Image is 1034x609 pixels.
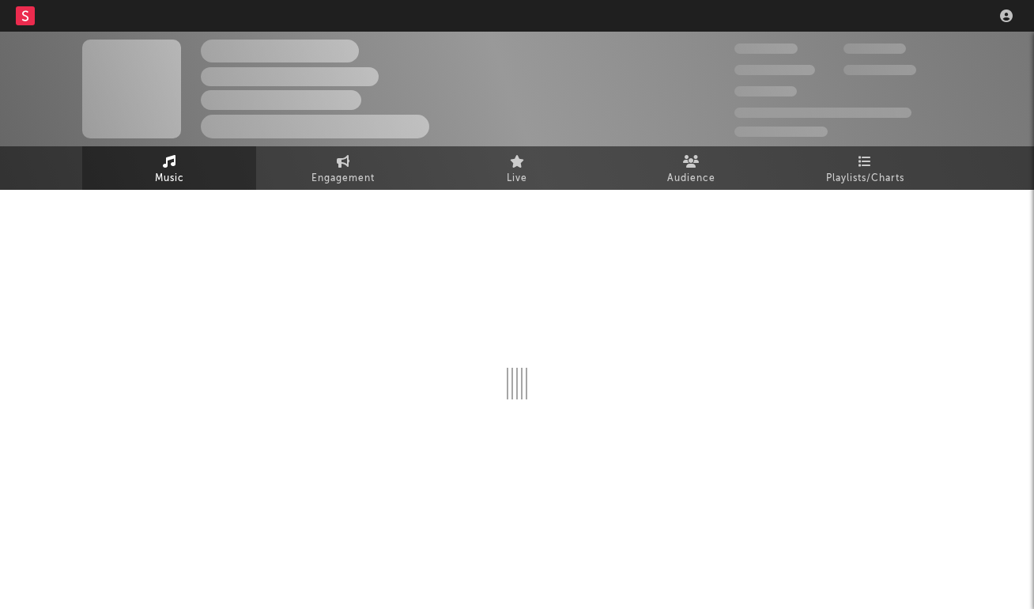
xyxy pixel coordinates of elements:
[734,86,797,96] span: 100,000
[778,146,952,190] a: Playlists/Charts
[843,65,916,75] span: 1,000,000
[734,43,798,54] span: 300,000
[82,146,256,190] a: Music
[507,169,527,188] span: Live
[734,127,828,137] span: Jump Score: 85.0
[843,43,906,54] span: 100,000
[430,146,604,190] a: Live
[734,108,911,118] span: 50,000,000 Monthly Listeners
[734,65,815,75] span: 50,000,000
[667,169,715,188] span: Audience
[604,146,778,190] a: Audience
[311,169,375,188] span: Engagement
[155,169,184,188] span: Music
[256,146,430,190] a: Engagement
[826,169,904,188] span: Playlists/Charts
